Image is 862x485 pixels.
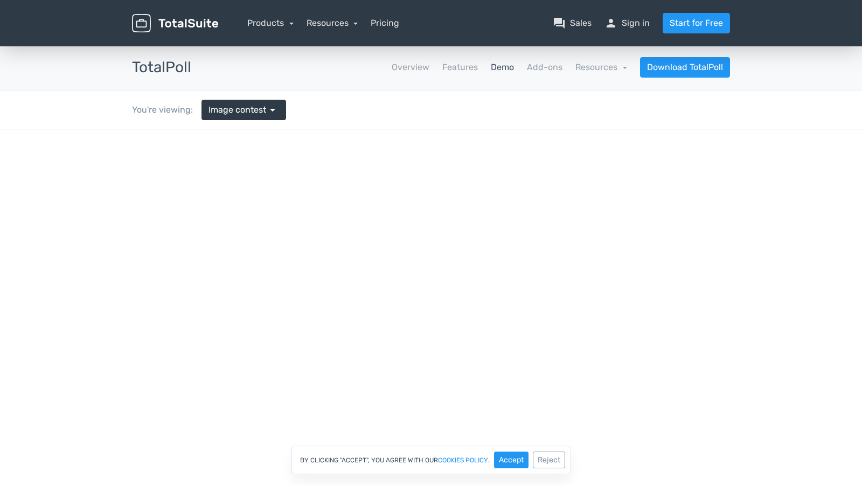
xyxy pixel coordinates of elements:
[291,446,571,474] div: By clicking "Accept", you agree with our .
[438,457,488,463] a: cookies policy
[494,452,529,468] button: Accept
[604,17,617,30] span: person
[527,61,562,74] a: Add-ons
[371,17,399,30] a: Pricing
[201,100,286,120] a: Image contest arrow_drop_down
[247,18,294,28] a: Products
[266,103,279,116] span: arrow_drop_down
[604,17,650,30] a: personSign in
[132,14,218,33] img: TotalSuite for WordPress
[640,57,730,78] a: Download TotalPoll
[307,18,358,28] a: Resources
[663,13,730,33] a: Start for Free
[533,452,565,468] button: Reject
[392,61,429,74] a: Overview
[553,17,592,30] a: question_answerSales
[132,59,191,76] h3: TotalPoll
[132,103,201,116] div: You're viewing:
[491,61,514,74] a: Demo
[208,103,266,116] span: Image contest
[553,17,566,30] span: question_answer
[575,62,627,72] a: Resources
[442,61,478,74] a: Features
